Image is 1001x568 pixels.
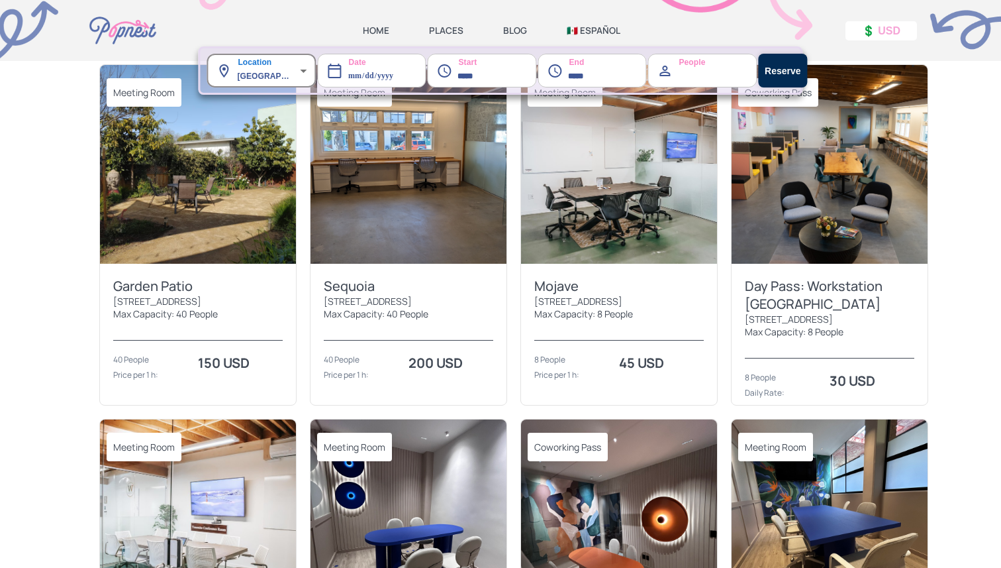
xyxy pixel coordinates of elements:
div: Price per 1 h: [534,369,579,380]
div: Max Capacity: 40 People [324,308,428,320]
div: [STREET_ADDRESS] [324,295,412,308]
img: Workstation West Berkeley [521,65,717,264]
button: Reserve [758,54,808,87]
div: 8 People [534,354,565,365]
div: Max Capacity: 8 People [534,308,633,320]
strong: 30 USD [830,372,875,390]
img: Workstation West Berkeley [100,65,296,264]
div: [STREET_ADDRESS] [113,295,201,308]
span: Meeting Room [317,433,392,461]
div: [STREET_ADDRESS] [534,295,622,308]
div: Max Capacity: 40 People [113,308,218,320]
div: Garden Patio [113,277,193,295]
div: Sequoia [324,277,375,295]
label: Date [326,48,365,68]
div: Daily Rate: [745,387,785,398]
label: End [547,48,584,68]
strong: 200 USD [408,354,463,372]
img: Workstation West Berkeley [732,65,928,264]
div: Day Pass: Workstation [GEOGRAPHIC_DATA] [745,277,914,313]
span: Meeting Room [107,78,181,107]
span: Coworking Pass [528,433,608,461]
a: 🇲🇽 ESPAÑOL [567,25,620,36]
button: 💲 USD [845,21,917,40]
div: 40 People [324,354,359,365]
strong: 150 USD [198,354,250,372]
div: Price per 1 h: [324,369,369,380]
label: People [657,48,706,68]
label: Start [436,48,477,68]
span: Meeting Room [107,433,181,461]
img: Workstation West Berkeley [310,65,506,264]
div: Price per 1 h: [113,369,158,380]
label: Location [216,48,271,68]
a: BLOG [503,25,527,36]
span: Meeting Room [738,433,813,461]
a: PLACES [429,25,463,36]
a: HOME [363,25,389,36]
strong: 45 USD [619,354,664,372]
div: 40 People [113,354,149,365]
div: 8 People [745,372,776,383]
div: Max Capacity: 8 People [745,325,843,338]
div: Mojave [534,277,579,295]
strong: Reserve [765,66,801,76]
div: [GEOGRAPHIC_DATA] ([GEOGRAPHIC_DATA], [GEOGRAPHIC_DATA], [GEOGRAPHIC_DATA]) [237,54,316,87]
div: [STREET_ADDRESS] [745,313,833,325]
